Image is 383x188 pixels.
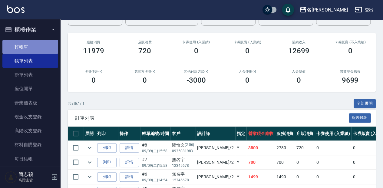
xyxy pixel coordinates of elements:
[352,4,376,15] button: 登出
[2,166,58,180] a: 排班表
[84,127,96,141] th: 展開
[2,54,58,68] a: 帳單列表
[348,47,352,55] h3: 0
[68,101,84,106] p: 共 8 筆, 1 / 1
[246,127,275,141] th: 營業現金應收
[280,70,317,74] h2: 入金儲值
[295,127,315,141] th: 店販消費
[2,22,58,38] button: 櫃檯作業
[75,40,112,44] h3: 服務消費
[235,141,247,155] td: Y
[75,70,112,74] h2: 卡券使用(-)
[245,76,249,84] h3: 0
[332,40,369,44] h2: 卡券販賣 (不入業績)
[172,142,194,148] div: 陸怡文
[235,127,247,141] th: 指定
[282,4,294,16] button: save
[127,70,163,74] h2: 第三方卡券(-)
[307,6,348,14] div: 名[PERSON_NAME]
[142,177,169,183] p: 09/09 (二) 14:54
[140,170,170,184] td: #6
[178,40,215,44] h2: 卡券使用 (入業績)
[349,115,371,120] a: 報表匯出
[275,170,295,184] td: 1499
[196,141,235,155] td: [PERSON_NAME] /2
[2,68,58,82] a: 掛單列表
[75,115,349,121] span: 訂單列表
[275,127,295,141] th: 服務消費
[354,99,376,108] button: 全部展開
[315,155,352,170] td: 0
[315,127,352,141] th: 卡券使用 (入業績)
[196,155,235,170] td: [PERSON_NAME] /2
[91,76,96,84] h3: 0
[185,142,194,148] p: (2-06)
[143,76,147,84] h3: 0
[2,152,58,166] a: 每日結帳
[83,47,104,55] h3: 11979
[315,170,352,184] td: 0
[2,110,58,124] a: 現金收支登錄
[18,171,49,177] h5: 簡志穎
[332,70,369,74] h2: 營業現金應收
[2,96,58,110] a: 營業儀表板
[245,47,249,55] h3: 0
[85,172,94,181] button: expand row
[246,170,275,184] td: 1499
[138,47,151,55] h3: 720
[140,155,170,170] td: #7
[85,143,94,152] button: expand row
[120,158,139,167] a: 詳情
[172,163,194,168] p: 12345678
[194,47,198,55] h3: 0
[178,70,215,74] h2: 其他付款方式(-)
[97,172,117,182] button: 列印
[85,158,94,167] button: expand row
[280,40,317,44] h2: 業績收入
[229,40,266,44] h2: 卡券販賣 (入業績)
[275,141,295,155] td: 2780
[140,127,170,141] th: 帳單編號/時間
[172,157,194,163] div: 無名字
[2,40,58,54] a: 打帳單
[229,70,266,74] h2: 入金使用(-)
[2,82,58,96] a: 座位開單
[2,124,58,138] a: 高階收支登錄
[140,141,170,155] td: #8
[120,143,139,153] a: 詳情
[96,127,118,141] th: 列印
[196,170,235,184] td: [PERSON_NAME] /2
[315,141,352,155] td: 0
[97,158,117,167] button: 列印
[120,172,139,182] a: 詳情
[142,148,169,154] p: 09/09 (二) 15:58
[275,155,295,170] td: 700
[246,155,275,170] td: 700
[187,76,206,84] h3: -3000
[118,127,140,141] th: 操作
[235,170,247,184] td: Y
[5,171,17,183] img: Person
[288,47,309,55] h3: 12699
[196,127,235,141] th: 設計師
[246,141,275,155] td: 3500
[172,148,194,154] p: 0935081983
[97,143,117,153] button: 列印
[172,177,194,183] p: 12345678
[295,155,315,170] td: 0
[297,4,350,16] button: 名[PERSON_NAME]
[297,76,301,84] h3: 0
[170,127,196,141] th: 客戶
[235,155,247,170] td: Y
[2,138,58,152] a: 材料自購登錄
[342,76,358,84] h3: 9699
[142,163,169,168] p: 09/09 (二) 15:58
[18,177,49,183] p: 高階主管
[7,5,25,13] img: Logo
[172,171,194,177] div: 無名字
[349,113,371,123] button: 報表匯出
[295,141,315,155] td: 720
[127,40,163,44] h2: 店販消費
[295,170,315,184] td: 0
